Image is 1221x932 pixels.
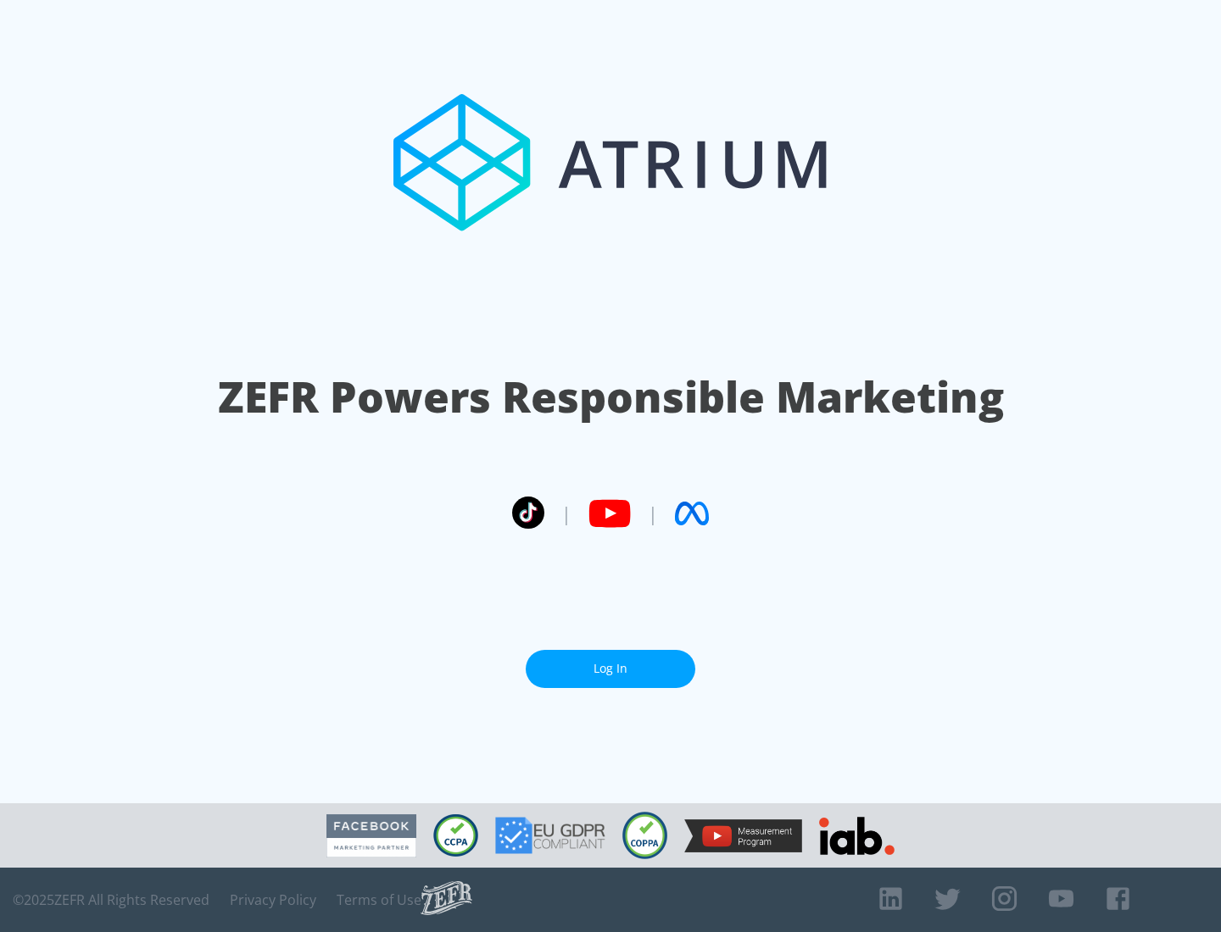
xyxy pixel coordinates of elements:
a: Privacy Policy [230,891,316,908]
img: GDPR Compliant [495,817,605,854]
img: IAB [819,817,895,855]
span: | [648,501,658,526]
h1: ZEFR Powers Responsible Marketing [218,368,1004,426]
img: CCPA Compliant [433,814,478,857]
a: Terms of Use [337,891,421,908]
span: | [561,501,571,526]
img: Facebook Marketing Partner [326,814,416,857]
img: COPPA Compliant [622,812,667,859]
a: Log In [526,650,695,688]
span: © 2025 ZEFR All Rights Reserved [13,891,209,908]
img: YouTube Measurement Program [684,819,802,852]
